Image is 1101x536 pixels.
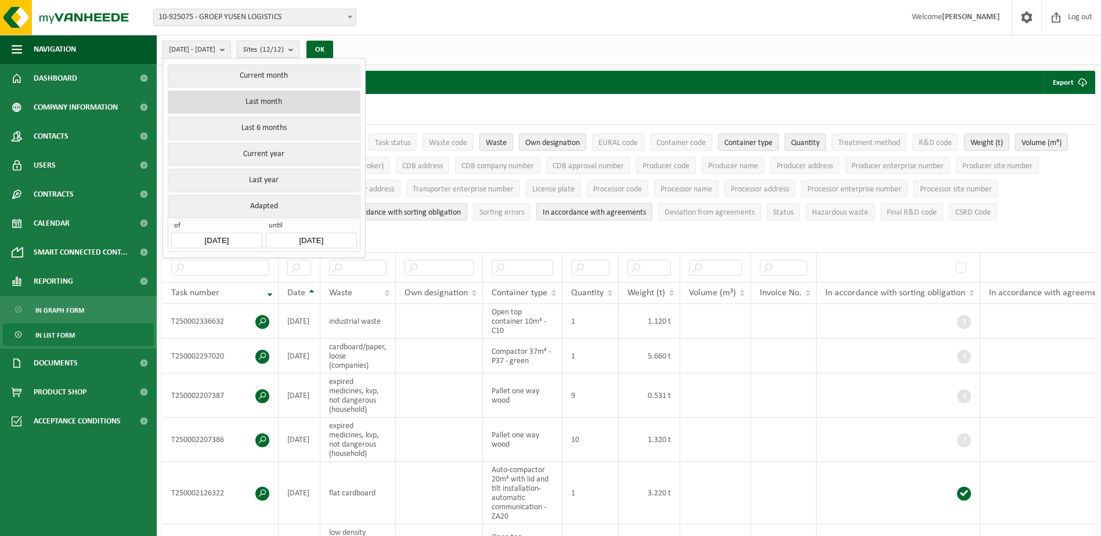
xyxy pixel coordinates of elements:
[35,324,75,346] span: In list form
[1044,71,1094,94] button: Export
[455,157,540,174] button: CDB company numberCDB company number: Activate to sort
[806,203,875,220] button: Hazardous waste : Activate to sort
[34,349,78,378] span: Documents
[562,304,619,339] td: 1
[340,208,461,217] span: In accordance with sorting obligation
[845,157,950,174] button: Producer enterprise numberProducer enterprise number: Activate to sort
[306,41,333,59] button: OK
[369,133,417,151] button: Task statusTask status: Activate to sort
[473,203,530,220] button: Sorting errorsSorting errors: Activate to sort
[562,418,619,462] td: 10
[163,339,279,374] td: T250002297020
[970,139,1003,147] span: Weight (t)
[461,162,534,171] span: CDB company number
[851,162,944,171] span: Producer enterprise number
[949,203,997,220] button: CSRD CodeCSRD Code: Activate to sort
[543,208,646,217] span: In accordance with agreements
[171,288,219,298] span: Task number
[168,143,360,166] button: Current year
[492,288,547,298] span: Container type
[243,41,284,59] span: Sites
[320,418,396,462] td: expired medicines, kvp, not dangerous (household)
[536,203,652,220] button: In accordance with agreements : Activate to sort
[168,195,360,218] button: Adapted
[825,288,965,298] span: In accordance with sorting obligation
[724,139,772,147] span: Container type
[785,133,826,151] button: QuantityQuantity: Activate to sort
[1015,133,1068,151] button: Volume (m³)Volume (m³): Activate to sort
[689,288,736,298] span: Volume (m³)
[320,462,396,524] td: flat cardboard
[832,133,907,151] button: Treatment methodTreatment method: Activate to sort
[912,133,958,151] button: R&D codeR&amp;D code: Activate to sort
[919,139,952,147] span: R&D code
[1021,139,1062,147] span: Volume (m³)
[660,185,712,194] span: Processor name
[34,267,73,296] span: Reporting
[237,41,299,58] button: Sites(12/12)
[168,90,360,114] button: Last month
[777,162,833,171] span: Producer address
[571,288,604,298] span: Quantity
[956,157,1039,174] button: Producer site numberProducer site number: Activate to sort
[279,374,320,418] td: [DATE]
[880,203,943,220] button: Final R&D codeFinal R&amp;D code: Activate to sort
[486,139,507,147] span: Waste
[168,64,360,88] button: Current month
[329,288,352,298] span: Waste
[665,208,755,217] span: Deviation from agreements
[163,374,279,418] td: T250002207387
[526,180,581,197] button: License plateLicense plate: Activate to sort
[760,288,802,298] span: Invoice No.
[627,288,665,298] span: Weight (t)
[429,139,467,147] span: Waste code
[153,9,356,26] span: 10-925075 - GROEP YUSEN LOGISTICS
[406,180,520,197] button: Transporter enterprise numberTransporter enterprise number: Activate to sort
[955,208,991,217] span: CSRD Code
[168,169,360,192] button: Last year
[619,462,680,524] td: 3.220 t
[767,203,800,220] button: StatusStatus: Activate to sort
[562,374,619,418] td: 9
[483,339,562,374] td: Compactor 37m³ - P37 - green
[791,139,820,147] span: Quantity
[163,41,231,58] button: [DATE] - [DATE]
[724,180,795,197] button: Processor addressProcessor address: Activate to sort
[532,185,575,194] span: License plate
[553,162,624,171] span: CDB approval number
[708,162,758,171] span: Producer name
[593,185,642,194] span: Processor code
[483,304,562,339] td: Open top container 10m³ - C10
[920,185,992,194] span: Processor site number
[483,374,562,418] td: Pallet one way wood
[287,288,305,298] span: Date
[887,208,937,217] span: Final R&D code
[320,339,396,374] td: cardboard/paper, loose (companies)
[168,117,360,140] button: Last 6 months
[718,133,779,151] button: Container typeContainer type: Activate to sort
[619,374,680,418] td: 0.531 t
[34,209,70,238] span: Calendar
[773,208,793,217] span: Status
[942,13,1000,21] strong: [PERSON_NAME]
[34,378,86,407] span: Product Shop
[770,157,839,174] button: Producer addressProducer address: Activate to sort
[279,462,320,524] td: [DATE]
[642,162,690,171] span: Producer code
[562,462,619,524] td: 1
[34,35,76,64] span: Navigation
[962,162,1033,171] span: Producer site number
[619,418,680,462] td: 1.320 t
[519,133,586,151] button: Own designationOwn designation: Activate to sort
[483,462,562,524] td: Auto-compactor 20m³ with lid and tilt installation-automatic communication - ZA20
[266,221,356,233] span: until
[413,185,514,194] span: Transporter enterprise number
[656,139,706,147] span: Container code
[479,208,524,217] span: Sorting errors
[320,304,396,339] td: industrial waste
[402,162,443,171] span: CDB address
[375,139,410,147] span: Task status
[334,203,467,220] button: In accordance with sorting obligation : Activate to sort
[658,203,761,220] button: Deviation from agreementsDeviation from agreements: Activate to sort
[34,180,74,209] span: Contracts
